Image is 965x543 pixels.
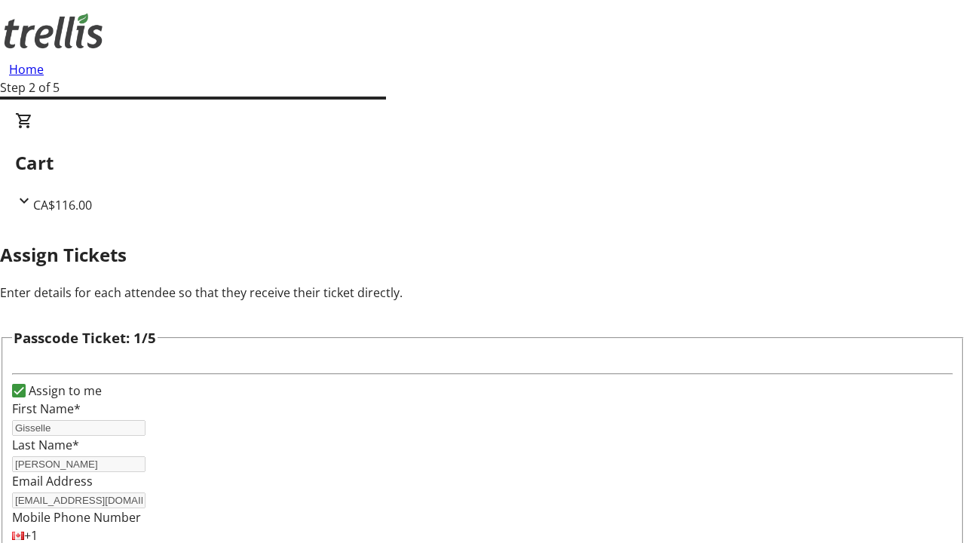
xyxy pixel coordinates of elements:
[12,437,79,453] label: Last Name*
[12,400,81,417] label: First Name*
[33,197,92,213] span: CA$116.00
[12,509,141,526] label: Mobile Phone Number
[15,149,950,176] h2: Cart
[26,382,102,400] label: Assign to me
[15,112,950,214] div: CartCA$116.00
[12,473,93,489] label: Email Address
[14,327,156,348] h3: Passcode Ticket: 1/5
